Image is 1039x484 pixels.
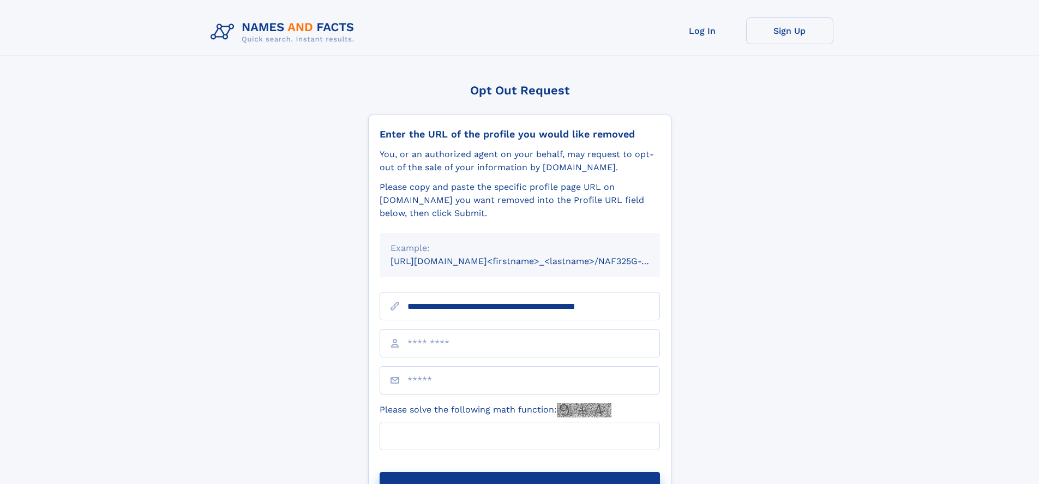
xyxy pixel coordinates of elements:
div: Enter the URL of the profile you would like removed [380,128,660,140]
label: Please solve the following math function: [380,403,611,417]
div: You, or an authorized agent on your behalf, may request to opt-out of the sale of your informatio... [380,148,660,174]
div: Example: [391,242,649,255]
a: Log In [659,17,746,44]
img: Logo Names and Facts [206,17,363,47]
div: Please copy and paste the specific profile page URL on [DOMAIN_NAME] you want removed into the Pr... [380,181,660,220]
div: Opt Out Request [368,83,671,97]
small: [URL][DOMAIN_NAME]<firstname>_<lastname>/NAF325G-xxxxxxxx [391,256,681,266]
a: Sign Up [746,17,833,44]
